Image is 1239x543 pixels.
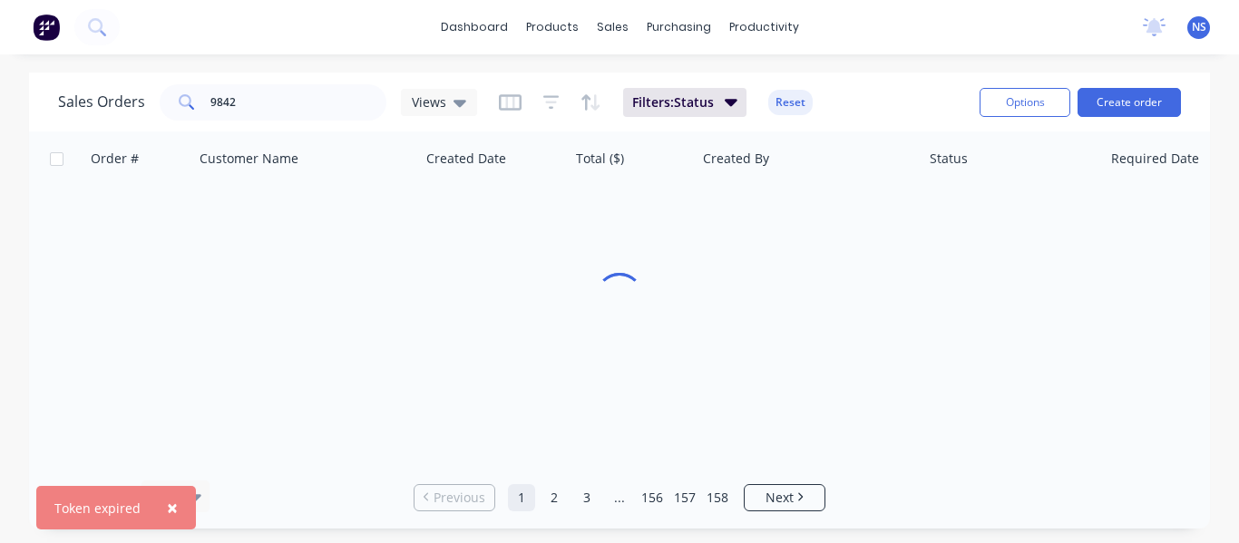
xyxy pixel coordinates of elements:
button: Filters:Status [623,88,746,117]
a: Previous page [415,489,494,507]
a: Page 3 [573,484,600,511]
a: Page 2 [541,484,568,511]
span: Previous [434,489,485,507]
a: Page 158 [704,484,731,511]
a: Page 1 is your current page [508,484,535,511]
button: Create order [1078,88,1181,117]
div: Created Date [426,150,506,168]
img: Factory [33,14,60,41]
input: Search... [210,84,387,121]
div: Required Date [1111,150,1199,168]
a: Next page [745,489,824,507]
a: Page 156 [639,484,666,511]
div: Created By [703,150,769,168]
div: Order # [91,150,139,168]
div: Total ($) [576,150,624,168]
span: Filters: Status [632,93,714,112]
span: × [167,495,178,520]
a: Page 157 [671,484,698,511]
div: Customer Name [200,150,298,168]
span: Views [412,92,446,112]
span: NS [1192,19,1206,35]
button: Options [980,88,1070,117]
button: Reset [768,90,813,115]
ul: Pagination [406,484,833,511]
button: Close [149,486,196,529]
a: dashboard [432,14,517,41]
div: Status [930,150,968,168]
div: products [517,14,588,41]
div: Token expired [54,499,141,518]
div: purchasing [638,14,720,41]
div: productivity [720,14,808,41]
h1: Sales Orders [58,93,145,111]
span: Next [766,489,794,507]
a: Jump forward [606,484,633,511]
div: sales [588,14,638,41]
